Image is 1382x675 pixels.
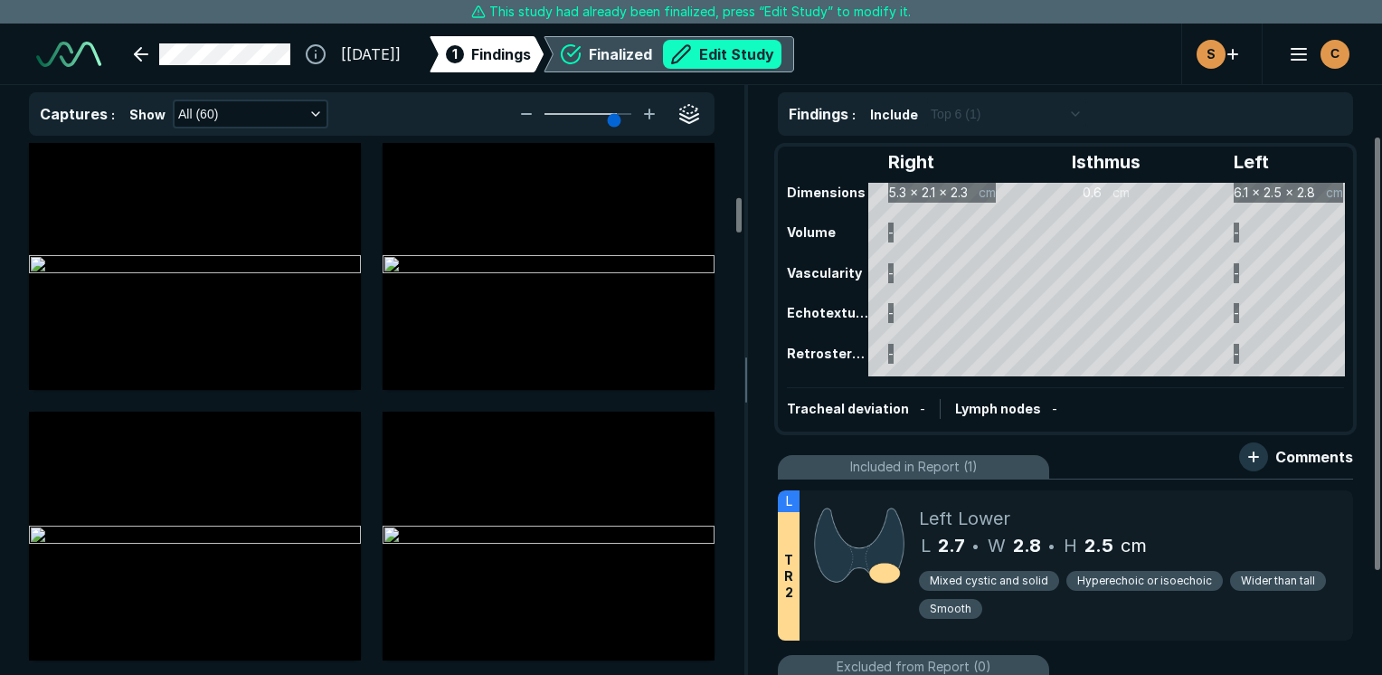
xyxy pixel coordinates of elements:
[930,601,971,617] span: Smooth
[383,255,715,277] img: b576c2bf-ab76-40ca-a8d5-05a94eb86cd8
[589,40,781,69] div: Finalized
[778,490,1353,641] div: LTR2Left LowerL2.7•W2.8•H2.5cmMixed cystic and solidHyperechoic or isoechoicWider than tallSmooth
[787,401,909,416] span: Tracheal deviation
[972,535,979,556] span: •
[36,42,101,67] img: See-Mode Logo
[452,44,458,63] span: 1
[930,573,1048,589] span: Mixed cystic and solid
[663,40,781,69] button: Edit Study
[1064,532,1077,559] span: H
[29,34,109,74] a: See-Mode Logo
[1197,40,1226,69] div: avatar-name
[955,401,1041,416] span: Lymph nodes
[1277,36,1353,72] button: avatar-name
[1084,532,1113,559] span: 2.5
[29,255,361,277] img: 93527202-a346-437b-9ce4-341e48d48b16
[430,36,544,72] div: 1Findings
[489,2,911,22] span: This study had already been finalized, press “Edit Study” to modify it.
[1207,44,1216,63] span: S
[789,105,848,123] span: Findings
[786,491,792,511] span: L
[1275,446,1353,468] span: Comments
[814,505,904,585] img: CUuaPgAAAAZJREFUAwDJXRPJWhRMhwAAAABJRU5ErkJggg==
[1330,44,1339,63] span: C
[988,532,1006,559] span: W
[29,526,361,547] img: 7638b2db-7909-457d-bcc7-2b0976858ed2
[920,401,925,416] span: -
[1241,573,1315,589] span: Wider than tall
[850,457,978,477] span: Included in Report (1)
[129,105,166,124] span: Show
[178,104,218,124] span: All (60)
[544,36,794,72] div: FinalizedEdit Study
[1052,401,1057,416] span: -
[919,505,1010,532] span: Left Lower
[1013,532,1041,559] span: 2.8
[938,532,965,559] span: 2.7
[383,526,715,547] img: a599e879-129d-4bf1-848c-dce4d1ea6a7f
[870,105,918,124] span: Include
[111,107,115,122] span: :
[1048,535,1055,556] span: •
[852,107,856,122] span: :
[40,105,108,123] span: Captures
[784,552,793,601] span: T R 2
[921,532,931,559] span: L
[1077,573,1212,589] span: Hyperechoic or isoechoic
[1320,40,1349,69] div: avatar-name
[931,104,980,124] span: Top 6 (1)
[341,43,401,65] span: [[DATE]]
[1121,532,1147,559] span: cm
[471,43,531,65] span: Findings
